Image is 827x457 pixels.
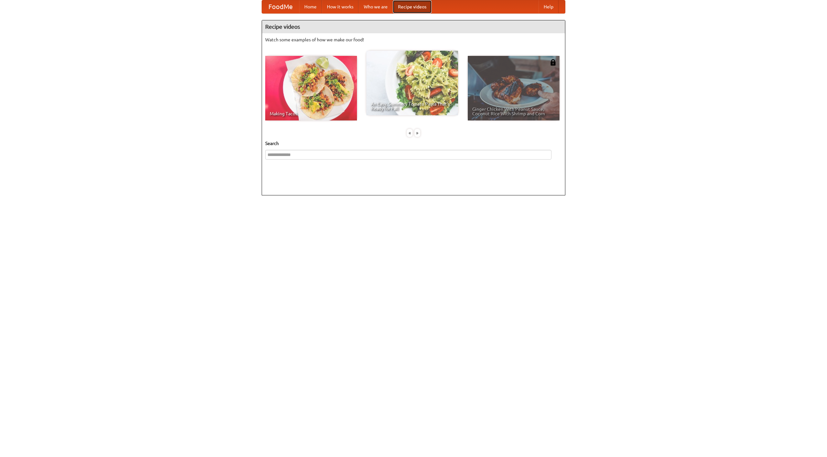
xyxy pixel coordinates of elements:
h4: Recipe videos [262,20,565,33]
a: Recipe videos [393,0,432,13]
a: FoodMe [262,0,299,13]
div: « [407,129,413,137]
a: An Easy, Summery Tomato Pasta That's Ready for Fall [366,51,458,115]
a: Home [299,0,322,13]
span: Making Tacos [270,111,352,116]
div: » [414,129,420,137]
a: How it works [322,0,359,13]
a: Making Tacos [265,56,357,120]
img: 483408.png [550,59,556,66]
p: Watch some examples of how we make our food! [265,36,562,43]
h5: Search [265,140,562,147]
a: Who we are [359,0,393,13]
a: Help [539,0,559,13]
span: An Easy, Summery Tomato Pasta That's Ready for Fall [371,102,454,111]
